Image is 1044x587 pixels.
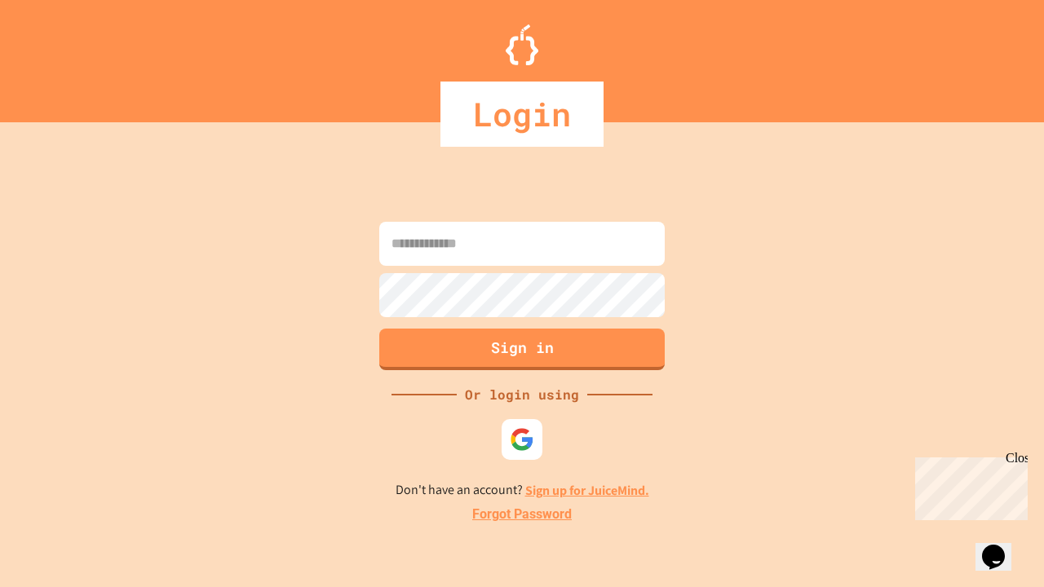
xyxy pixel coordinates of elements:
div: Login [440,82,604,147]
iframe: chat widget [975,522,1028,571]
div: Or login using [457,385,587,404]
a: Forgot Password [472,505,572,524]
button: Sign in [379,329,665,370]
img: google-icon.svg [510,427,534,452]
div: Chat with us now!Close [7,7,113,104]
iframe: chat widget [909,451,1028,520]
p: Don't have an account? [396,480,649,501]
a: Sign up for JuiceMind. [525,482,649,499]
img: Logo.svg [506,24,538,65]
